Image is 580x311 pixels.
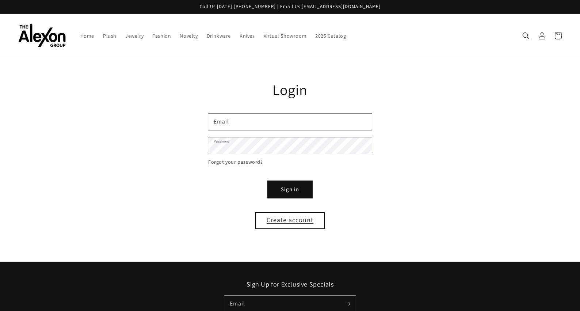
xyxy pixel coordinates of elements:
[121,28,148,43] a: Jewelry
[180,33,198,39] span: Novelty
[125,33,144,39] span: Jewelry
[268,181,312,198] button: Sign in
[18,280,562,288] h2: Sign Up for Exclusive Specials
[315,33,346,39] span: 2025 Catalog
[235,28,259,43] a: Knives
[259,28,311,43] a: Virtual Showroom
[255,212,325,229] a: Create account
[208,80,372,99] h1: Login
[80,33,94,39] span: Home
[103,33,117,39] span: Plush
[18,24,66,48] img: The Alexon Group
[208,158,263,167] a: Forgot your password?
[518,28,534,44] summary: Search
[311,28,350,43] a: 2025 Catalog
[264,33,307,39] span: Virtual Showroom
[207,33,231,39] span: Drinkware
[148,28,175,43] a: Fashion
[152,33,171,39] span: Fashion
[202,28,235,43] a: Drinkware
[240,33,255,39] span: Knives
[76,28,99,43] a: Home
[99,28,121,43] a: Plush
[175,28,202,43] a: Novelty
